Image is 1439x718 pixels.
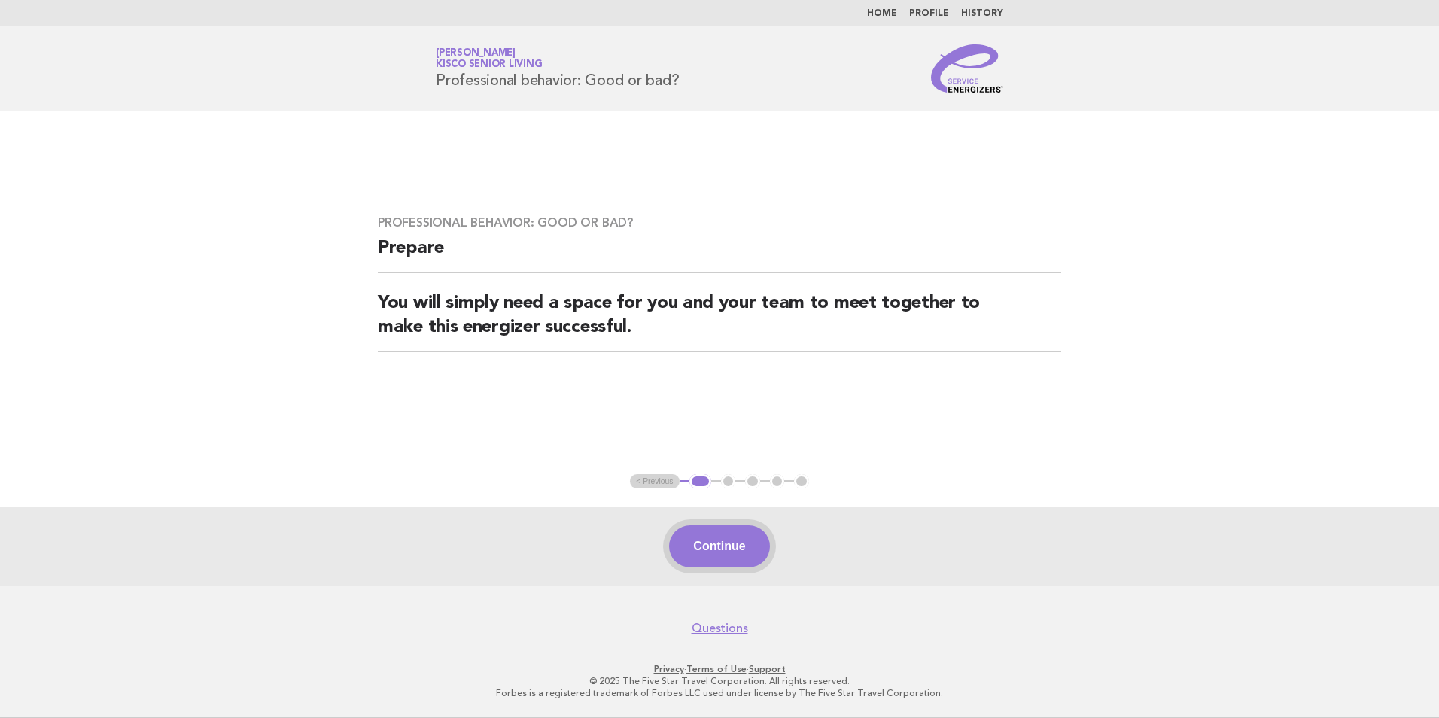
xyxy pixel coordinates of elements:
[931,44,1003,93] img: Service Energizers
[961,9,1003,18] a: History
[436,48,542,69] a: [PERSON_NAME]Kisco Senior Living
[378,215,1061,230] h3: Professional behavior: Good or bad?
[259,663,1180,675] p: · ·
[867,9,897,18] a: Home
[259,675,1180,687] p: © 2025 The Five Star Travel Corporation. All rights reserved.
[689,474,711,489] button: 1
[378,236,1061,273] h2: Prepare
[909,9,949,18] a: Profile
[686,664,747,674] a: Terms of Use
[669,525,769,567] button: Continue
[436,49,679,88] h1: Professional behavior: Good or bad?
[749,664,786,674] a: Support
[436,60,542,70] span: Kisco Senior Living
[654,664,684,674] a: Privacy
[692,621,748,636] a: Questions
[259,687,1180,699] p: Forbes is a registered trademark of Forbes LLC used under license by The Five Star Travel Corpora...
[378,291,1061,352] h2: You will simply need a space for you and your team to meet together to make this energizer succes...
